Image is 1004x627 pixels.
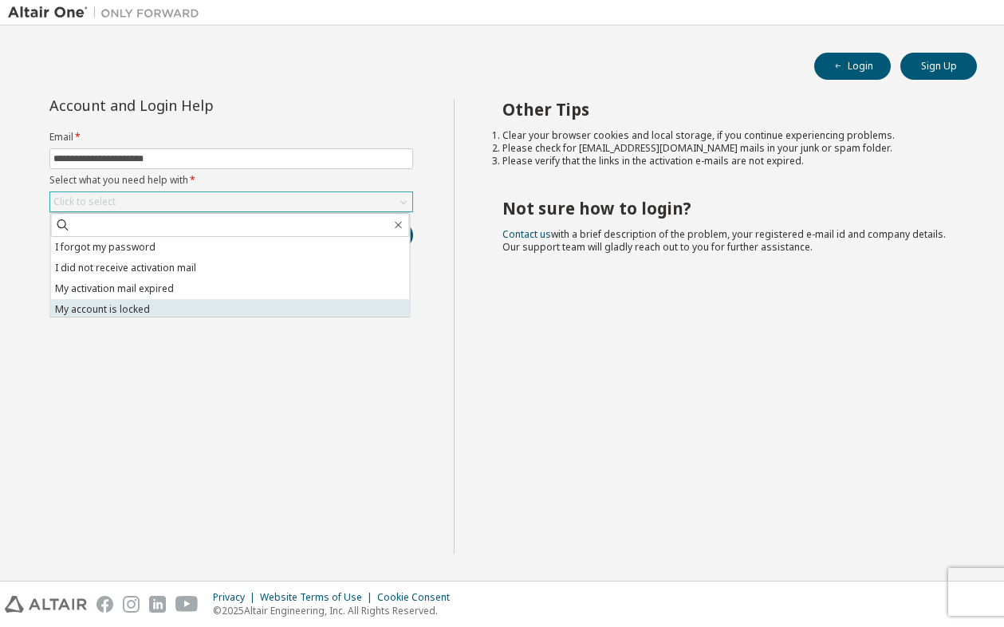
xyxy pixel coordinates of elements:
li: Clear your browser cookies and local storage, if you continue experiencing problems. [502,129,948,142]
li: Please check for [EMAIL_ADDRESS][DOMAIN_NAME] mails in your junk or spam folder. [502,142,948,155]
li: Please verify that the links in the activation e-mails are not expired. [502,155,948,168]
div: Click to select [53,195,116,208]
button: Sign Up [900,53,977,80]
img: Altair One [8,5,207,21]
span: with a brief description of the problem, your registered e-mail id and company details. Our suppo... [502,227,946,254]
label: Email [49,131,413,144]
img: altair_logo.svg [5,596,87,613]
li: I forgot my password [51,237,410,258]
div: Privacy [213,591,260,604]
div: Website Terms of Use [260,591,377,604]
img: linkedin.svg [149,596,166,613]
div: Cookie Consent [377,591,459,604]
img: facebook.svg [96,596,113,613]
p: © 2025 Altair Engineering, Inc. All Rights Reserved. [213,604,459,617]
div: Click to select [50,192,412,211]
div: Account and Login Help [49,99,341,112]
h2: Not sure how to login? [502,198,948,219]
button: Login [814,53,891,80]
img: instagram.svg [123,596,140,613]
label: Select what you need help with [49,174,413,187]
img: youtube.svg [175,596,199,613]
h2: Other Tips [502,99,948,120]
a: Contact us [502,227,551,241]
